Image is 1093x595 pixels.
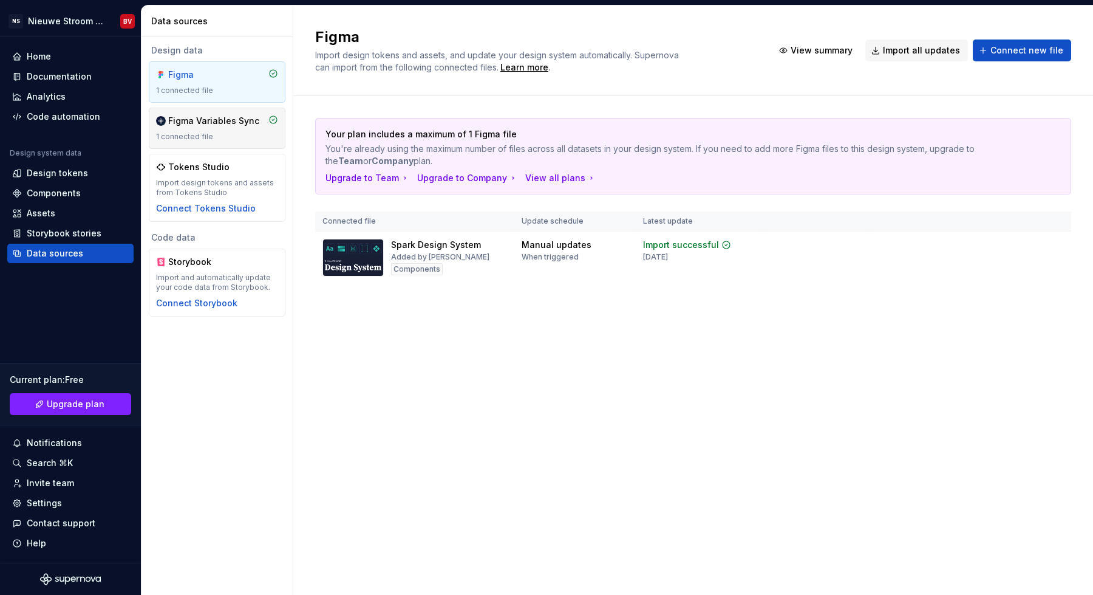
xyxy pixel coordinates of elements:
[636,212,762,232] th: Latest update
[27,227,101,239] div: Storybook stories
[514,212,636,232] th: Update schedule
[315,212,514,232] th: Connected file
[391,263,443,275] div: Components
[156,86,278,95] div: 1 connected file
[149,44,285,57] div: Design data
[168,115,259,127] div: Figma Variables Sync
[10,393,131,415] a: Upgrade plan
[499,63,550,72] span: .
[990,44,1063,57] span: Connect new file
[7,204,134,223] a: Assets
[315,27,758,47] h2: Figma
[7,494,134,513] a: Settings
[7,67,134,86] a: Documentation
[27,50,51,63] div: Home
[7,87,134,106] a: Analytics
[28,15,106,27] div: Nieuwe Stroom Design System
[325,128,976,140] p: Your plan includes a maximum of 1 Figma file
[27,497,62,509] div: Settings
[168,256,226,268] div: Storybook
[417,172,518,184] button: Upgrade to Company
[7,184,134,203] a: Components
[27,71,92,83] div: Documentation
[7,473,134,493] a: Invite team
[9,14,23,29] div: NS
[156,132,278,142] div: 1 connected file
[27,437,82,449] div: Notifications
[27,111,100,123] div: Code automation
[27,187,81,199] div: Components
[522,239,591,251] div: Manual updates
[10,374,131,386] div: Current plan : Free
[500,61,548,74] a: Learn more
[40,573,101,585] svg: Supernova Logo
[27,457,73,469] div: Search ⌘K
[27,167,88,179] div: Design tokens
[168,161,230,173] div: Tokens Studio
[156,297,237,309] button: Connect Storybook
[27,537,46,549] div: Help
[7,514,134,533] button: Contact support
[325,172,410,184] button: Upgrade to Team
[27,477,74,489] div: Invite team
[151,15,288,27] div: Data sources
[7,433,134,453] button: Notifications
[7,244,134,263] a: Data sources
[372,156,414,166] b: Company
[10,148,81,158] div: Design system data
[325,143,976,167] p: You're already using the maximum number of files across all datasets in your design system. If yo...
[643,252,668,262] div: [DATE]
[7,224,134,243] a: Storybook stories
[7,534,134,553] button: Help
[391,239,481,251] div: Spark Design System
[791,44,853,57] span: View summary
[973,40,1071,61] button: Connect new file
[149,154,285,222] a: Tokens StudioImport design tokens and assets from Tokens StudioConnect Tokens Studio
[338,156,363,166] b: Team
[643,239,719,251] div: Import successful
[149,232,285,244] div: Code data
[522,252,579,262] div: When triggered
[391,252,489,262] div: Added by [PERSON_NAME]
[156,178,278,198] div: Import design tokens and assets from Tokens Studio
[7,453,134,473] button: Search ⌘K
[47,398,104,410] span: Upgrade plan
[149,249,285,317] a: StorybookImport and automatically update your code data from Storybook.Connect Storybook
[27,247,83,260] div: Data sources
[27,91,66,103] div: Analytics
[7,163,134,183] a: Design tokens
[149,108,285,149] a: Figma Variables Sync1 connected file
[27,207,55,219] div: Assets
[156,273,278,292] div: Import and automatically update your code data from Storybook.
[168,69,226,81] div: Figma
[149,61,285,103] a: Figma1 connected file
[525,172,596,184] button: View all plans
[123,16,132,26] div: BV
[315,50,681,72] span: Import design tokens and assets, and update your design system automatically. Supernova can impor...
[773,40,860,61] button: View summary
[27,517,95,529] div: Contact support
[883,44,960,57] span: Import all updates
[7,107,134,126] a: Code automation
[865,40,968,61] button: Import all updates
[156,202,256,215] button: Connect Tokens Studio
[2,8,138,34] button: NSNieuwe Stroom Design SystemBV
[7,47,134,66] a: Home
